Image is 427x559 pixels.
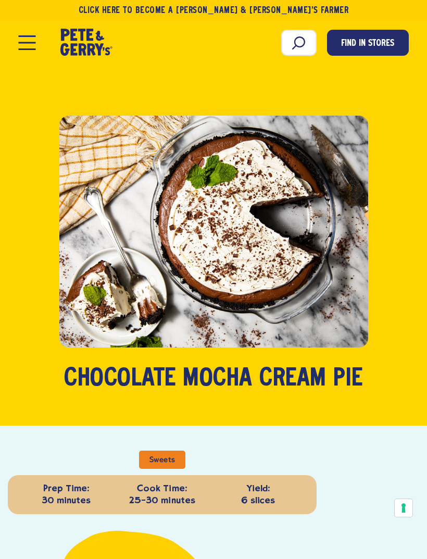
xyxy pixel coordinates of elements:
[213,482,304,494] strong: Yield:
[21,482,111,494] strong: Prep Time:
[117,482,207,494] strong: Cook Time:
[117,482,207,507] p: 25-30 minutes
[333,363,363,395] span: Pie
[327,30,409,56] a: Find in Stores
[19,35,36,50] button: Open Mobile Menu Modal Dialog
[183,363,253,395] span: Mocha
[281,30,317,56] input: Search
[259,363,326,395] span: Cream
[395,499,412,517] button: Your consent preferences for tracking technologies
[213,482,304,507] p: 6 slices
[21,482,111,507] p: 30 minutes
[341,37,394,51] span: Find in Stores
[139,451,185,469] li: Sweets
[64,363,176,395] span: Chocolate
